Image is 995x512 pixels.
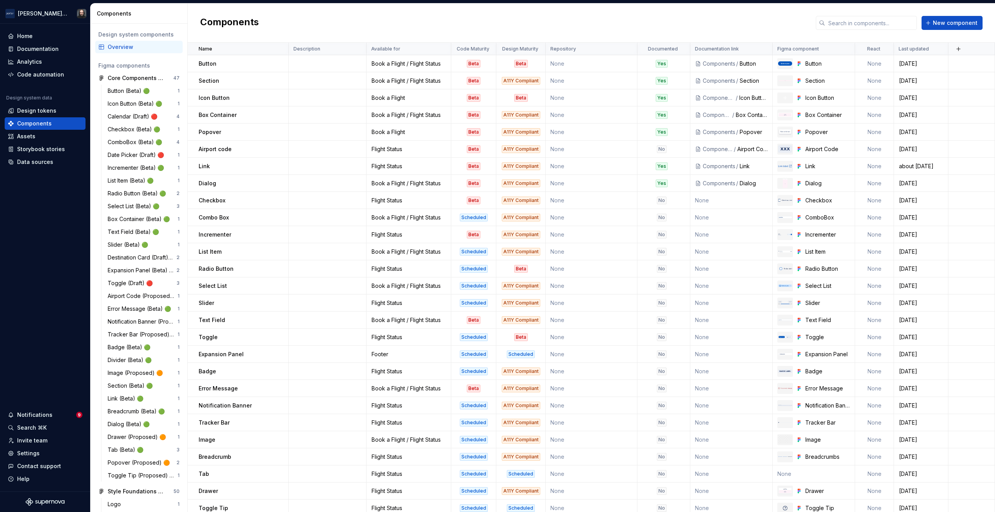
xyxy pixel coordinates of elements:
[176,113,180,120] div: 4
[735,128,740,136] div: /
[5,434,86,447] a: Invite team
[703,145,733,153] div: Components
[17,475,30,483] div: Help
[778,284,792,287] img: Select List
[367,60,450,68] div: Book a Flight / Flight Status
[105,456,183,469] a: Popover (Proposed) 🟠2
[178,357,180,363] div: 1
[5,143,86,155] a: Storybook stories
[457,46,489,52] p: Code Maturity
[176,254,180,261] div: 2
[173,75,180,81] div: 47
[778,405,792,406] img: Notification Banner
[178,229,180,235] div: 1
[805,214,850,221] div: ComboBox
[855,209,894,226] td: None
[108,408,168,415] div: Breadcrumb (Beta) 🟢
[855,158,894,175] td: None
[546,209,637,226] td: None
[546,175,637,192] td: None
[108,190,169,197] div: Radio Button (Beta) 🟢
[108,138,165,146] div: ComboBox (Beta) 🟢
[17,32,33,40] div: Home
[740,60,768,68] div: Button
[108,459,173,467] div: Popover (Proposed) 🟠
[740,128,768,136] div: Popover
[502,179,540,187] div: A11Y Compliant
[199,179,216,187] p: Dialog
[178,293,180,299] div: 1
[105,277,183,289] a: Toggle (Draft) 🔴3
[467,128,480,136] div: Beta
[199,111,237,119] p: Box Container
[703,60,735,68] div: Components
[899,46,929,52] p: Last updated
[105,110,183,123] a: Calendar (Draft) 🔴4
[740,162,768,170] div: Link
[780,93,790,103] img: Icon Button
[514,60,528,68] div: Beta
[108,215,173,223] div: Box Container (Beta) 🟢
[108,420,153,428] div: Dialog (Beta) 🟢
[105,367,183,379] a: Image (Proposed) 🟠1
[735,162,740,170] div: /
[176,460,180,466] div: 2
[17,58,42,66] div: Analytics
[5,56,86,68] a: Analytics
[855,175,894,192] td: None
[778,387,792,389] img: Error Message
[778,145,792,153] img: Airport Code
[502,162,540,170] div: A11Y Compliant
[894,162,948,170] div: about [DATE]
[26,498,65,506] svg: Supernova Logo
[178,242,180,248] div: 1
[178,152,180,158] div: 1
[778,353,792,355] img: Expansion Panel
[695,46,739,52] p: Documentation link
[657,145,667,153] div: No
[855,124,894,141] td: None
[894,77,948,85] div: [DATE]
[2,5,89,22] button: [PERSON_NAME] AirlinesTeunis Vorsteveld
[178,421,180,427] div: 1
[108,151,167,159] div: Date Picker (Draft) 🔴
[690,209,773,226] td: None
[735,179,740,187] div: /
[178,126,180,132] div: 1
[108,100,165,108] div: Icon Button (Beta) 🟢
[17,132,35,140] div: Assets
[105,226,183,238] a: Text Field (Beta) 🟢1
[778,422,792,423] img: Tracker Bar
[656,111,668,119] div: Yes
[735,60,740,68] div: /
[108,382,156,390] div: Section (Beta) 🟢
[460,214,488,221] div: Scheduled
[805,94,850,102] div: Icon Button
[105,187,183,200] a: Radio Button (Beta) 🟢2
[176,139,180,145] div: 4
[98,62,180,70] div: Figma components
[97,10,184,17] div: Components
[733,145,737,153] div: /
[657,197,667,204] div: No
[546,89,637,106] td: None
[17,71,64,78] div: Code automation
[105,290,183,302] a: Airport Code (Proposed) 🟠1
[199,60,216,68] p: Button
[735,94,739,102] div: /
[108,125,163,133] div: Checkbox (Beta) 🟢
[805,77,850,85] div: Section
[894,197,948,204] div: [DATE]
[805,60,850,68] div: Button
[105,213,183,225] a: Box Container (Beta) 🟢1
[778,129,792,135] img: Popover
[108,369,166,377] div: Image (Proposed) 🟠
[176,203,180,209] div: 3
[731,111,736,119] div: /
[656,162,668,170] div: Yes
[371,46,400,52] p: Available for
[894,179,948,187] div: [DATE]
[6,95,52,101] div: Design system data
[199,77,219,85] p: Section
[176,280,180,286] div: 3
